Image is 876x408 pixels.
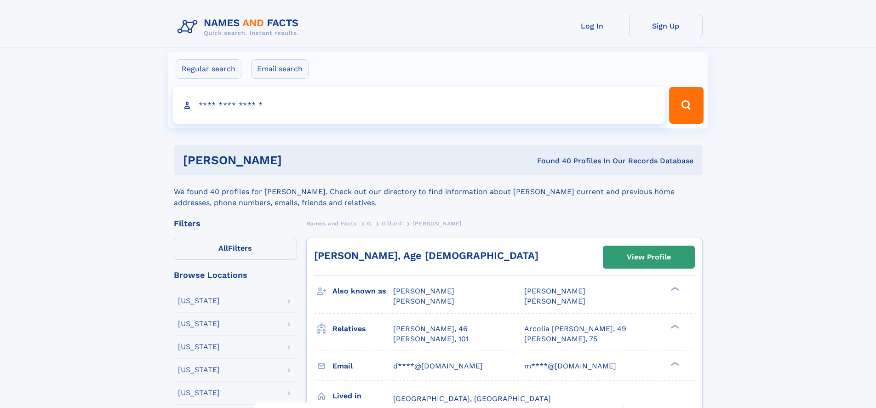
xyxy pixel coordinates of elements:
img: Logo Names and Facts [174,15,306,40]
div: [US_STATE] [178,343,220,351]
span: [PERSON_NAME] [412,220,462,227]
span: G [367,220,372,227]
div: ❯ [669,323,680,329]
a: [PERSON_NAME], Age [DEMOGRAPHIC_DATA] [314,250,538,261]
div: [US_STATE] [178,297,220,305]
a: Names and Facts [306,218,357,229]
div: ❯ [669,286,680,292]
div: View Profile [627,247,671,268]
span: [PERSON_NAME] [393,297,454,305]
div: Filters [174,219,297,228]
div: [US_STATE] [178,366,220,374]
div: Browse Locations [174,271,297,279]
span: [GEOGRAPHIC_DATA], [GEOGRAPHIC_DATA] [393,394,551,403]
span: [PERSON_NAME] [393,287,454,295]
a: Gillard [382,218,402,229]
div: [US_STATE] [178,389,220,397]
a: Sign Up [629,15,703,37]
div: [US_STATE] [178,320,220,328]
div: ❯ [669,361,680,367]
h3: Also known as [332,283,393,299]
h3: Relatives [332,321,393,337]
span: [PERSON_NAME] [524,287,585,295]
a: [PERSON_NAME], 46 [393,324,468,334]
button: Search Button [669,87,703,124]
label: Regular search [176,59,241,79]
a: Log In [555,15,629,37]
h3: Email [332,358,393,374]
a: G [367,218,372,229]
a: Arcolia [PERSON_NAME], 49 [524,324,626,334]
span: [PERSON_NAME] [524,297,585,305]
span: Gillard [382,220,402,227]
input: search input [173,87,665,124]
a: View Profile [603,246,694,268]
h3: Lived in [332,388,393,404]
div: Found 40 Profiles In Our Records Database [409,156,693,166]
a: [PERSON_NAME], 101 [393,334,469,344]
a: [PERSON_NAME], 75 [524,334,597,344]
label: Email search [251,59,309,79]
label: Filters [174,238,297,260]
div: We found 40 profiles for [PERSON_NAME]. Check out our directory to find information about [PERSON... [174,175,703,208]
h1: [PERSON_NAME] [183,155,410,166]
span: All [218,244,228,253]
